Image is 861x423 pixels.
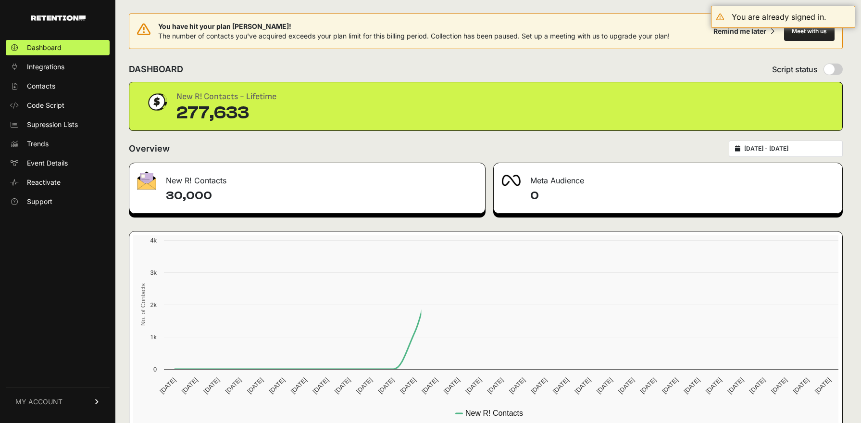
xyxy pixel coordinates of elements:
span: The number of contacts you've acquired exceeds your plan limit for this billing period. Collectio... [158,32,670,40]
div: 277,633 [176,103,276,123]
div: New R! Contacts [129,163,485,192]
span: Dashboard [27,43,62,52]
text: [DATE] [661,376,679,395]
text: [DATE] [464,376,483,395]
text: [DATE] [246,376,264,395]
span: Contacts [27,81,55,91]
text: [DATE] [813,376,832,395]
text: [DATE] [224,376,243,395]
text: [DATE] [399,376,417,395]
div: You are already signed in. [732,11,826,23]
text: [DATE] [792,376,811,395]
div: Meta Audience [494,163,843,192]
text: [DATE] [486,376,505,395]
div: New R! Contacts - Lifetime [176,90,276,103]
text: [DATE] [683,376,701,395]
h2: DASHBOARD [129,63,183,76]
span: Integrations [27,62,64,72]
text: [DATE] [574,376,592,395]
a: MY ACCOUNT [6,387,110,416]
a: Dashboard [6,40,110,55]
text: [DATE] [639,376,658,395]
text: [DATE] [748,376,767,395]
button: Remind me later [710,23,778,40]
text: [DATE] [377,376,396,395]
text: [DATE] [530,376,549,395]
text: [DATE] [770,376,788,395]
text: 4k [150,237,157,244]
img: dollar-coin-05c43ed7efb7bc0c12610022525b4bbbb207c7efeef5aecc26f025e68dcafac9.png [145,90,169,114]
a: Reactivate [6,175,110,190]
span: Supression Lists [27,120,78,129]
text: [DATE] [311,376,330,395]
text: 0 [153,366,157,373]
a: Support [6,194,110,209]
h4: 30,000 [166,188,477,204]
text: [DATE] [704,376,723,395]
text: [DATE] [202,376,221,395]
text: [DATE] [421,376,439,395]
text: [DATE] [333,376,352,395]
span: Code Script [27,101,64,110]
a: Supression Lists [6,117,110,132]
text: [DATE] [159,376,177,395]
img: fa-envelope-19ae18322b30453b285274b1b8af3d052b27d846a4fbe8435d1a52b978f639a2.png [137,171,156,190]
button: Meet with us [784,22,835,41]
span: Script status [772,64,818,75]
span: Trends [27,139,49,149]
text: [DATE] [508,376,526,395]
text: [DATE] [268,376,287,395]
span: You have hit your plan [PERSON_NAME]! [158,22,670,31]
img: Retention.com [31,15,86,21]
text: 3k [150,269,157,276]
text: [DATE] [595,376,614,395]
h2: Overview [129,142,170,155]
text: [DATE] [551,376,570,395]
span: Support [27,197,52,206]
a: Contacts [6,78,110,94]
text: [DATE] [289,376,308,395]
span: Reactivate [27,178,61,187]
text: [DATE] [355,376,374,395]
text: [DATE] [617,376,636,395]
text: New R! Contacts [465,409,523,417]
text: No. of Contacts [139,283,147,326]
img: fa-meta-2f981b61bb99beabf952f7030308934f19ce035c18b003e963880cc3fabeebb7.png [501,175,521,186]
h4: 0 [530,188,835,204]
text: 1k [150,333,157,341]
text: 2k [150,301,157,308]
a: Event Details [6,155,110,171]
span: Event Details [27,158,68,168]
text: [DATE] [726,376,745,395]
a: Integrations [6,59,110,75]
a: Code Script [6,98,110,113]
span: MY ACCOUNT [15,397,62,407]
text: [DATE] [442,376,461,395]
div: Remind me later [713,26,766,36]
a: Trends [6,136,110,152]
text: [DATE] [180,376,199,395]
